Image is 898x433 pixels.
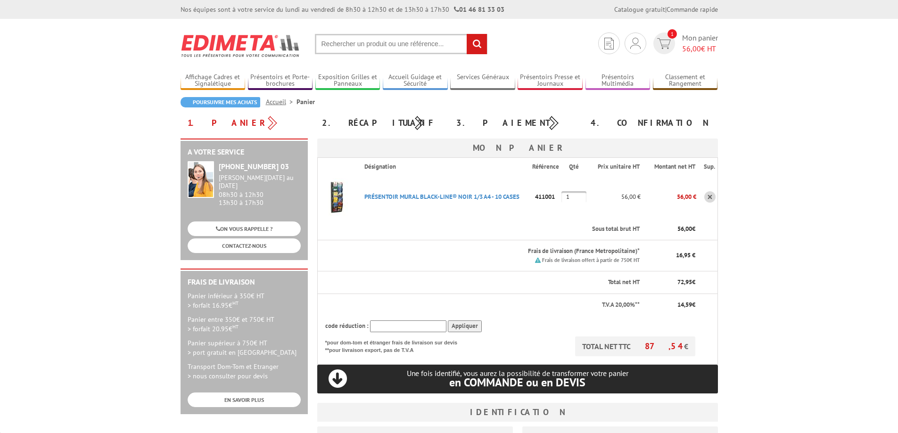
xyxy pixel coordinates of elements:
a: Accueil Guidage et Sécurité [383,73,448,89]
sup: HT [232,323,239,330]
span: > nous consulter pour devis [188,372,268,380]
p: Montant net HT [648,163,695,172]
a: Affichage Cadres et Signalétique [181,73,246,89]
p: 411001 [532,188,561,205]
span: 14,59 [677,301,692,309]
small: Frais de livraison offert à partir de 750€ HT [542,257,640,263]
strong: [PHONE_NUMBER] 03 [219,162,289,171]
p: Référence [532,163,560,172]
span: > port gratuit en [GEOGRAPHIC_DATA] [188,348,297,357]
span: 56,00 [682,44,701,53]
div: 08h30 à 12h30 13h30 à 17h30 [219,174,301,206]
p: Total net HT [325,278,640,287]
a: CONTACTEZ-NOUS [188,238,301,253]
span: Mon panier [682,33,718,54]
a: Poursuivre mes achats [181,97,260,107]
div: 3. Paiement [449,114,584,131]
th: Sous total brut HT [357,218,641,240]
img: widget-service.jpg [188,161,214,198]
h3: Mon panier [317,139,718,157]
p: € [648,278,695,287]
p: T.V.A 20,00%** [325,301,640,310]
span: code réduction : [325,322,369,330]
a: ON VOUS RAPPELLE ? [188,221,301,236]
th: Désignation [357,158,532,176]
span: 1 [667,29,677,39]
p: 56,00 € [588,188,641,205]
a: Présentoirs et Porte-brochures [248,73,313,89]
a: Accueil [266,98,297,106]
p: Une fois identifié, vous aurez la possibilité de transformer votre panier [317,369,718,388]
h3: Identification [317,403,718,422]
span: > forfait 16.95€ [188,301,239,310]
p: Prix unitaire HT [595,163,640,172]
li: Panier [297,97,315,106]
strong: 01 46 81 33 03 [454,5,504,14]
img: devis rapide [657,38,671,49]
th: Qté [561,158,588,176]
div: [PERSON_NAME][DATE] au [DATE] [219,174,301,190]
input: Rechercher un produit ou une référence... [315,34,487,54]
a: EN SAVOIR PLUS [188,392,301,407]
h2: Frais de Livraison [188,278,301,286]
div: 2. Récapitulatif [315,114,449,131]
a: Classement et Rangement [653,73,718,89]
span: € HT [682,43,718,54]
img: devis rapide [630,38,641,49]
span: 56,00 [677,225,692,233]
a: Services Généraux [450,73,515,89]
p: *pour dom-tom et étranger frais de livraison sur devis **pour livraison export, pas de T.V.A [325,336,467,354]
th: Sup. [696,158,717,176]
p: Panier entre 350€ et 750€ HT [188,315,301,334]
span: en COMMANDE ou en DEVIS [449,375,585,390]
p: Panier inférieur à 350€ HT [188,291,301,310]
p: € [648,301,695,310]
p: 56,00 € [641,188,696,205]
img: devis rapide [604,38,614,49]
p: Frais de livraison (France Metropolitaine)* [364,247,640,256]
img: picto.png [535,257,541,263]
p: TOTAL NET TTC € [575,336,695,356]
sup: HT [232,300,239,306]
h2: A votre service [188,148,301,156]
a: Catalogue gratuit [614,5,665,14]
img: PRéSENTOIR MURAL BLACK-LINE® NOIR 1/3 A4 - 10 CASES [318,178,355,216]
p: € [648,225,695,234]
span: 72,95 [677,278,692,286]
a: Présentoirs Presse et Journaux [518,73,583,89]
span: > forfait 20.95€ [188,325,239,333]
a: devis rapide 1 Mon panier 56,00€ HT [651,33,718,54]
div: 4. Confirmation [584,114,718,131]
input: Appliquer [448,320,482,332]
img: Edimeta [181,28,301,63]
a: Présentoirs Multimédia [585,73,651,89]
p: Panier supérieur à 750€ HT [188,338,301,357]
span: 87,54 [645,341,684,351]
input: rechercher [467,34,487,54]
a: Commande rapide [667,5,718,14]
span: 16,95 € [676,251,695,259]
div: 1. Panier [181,114,315,131]
div: | [614,5,718,14]
a: Exposition Grilles et Panneaux [315,73,380,89]
a: PRéSENTOIR MURAL BLACK-LINE® NOIR 1/3 A4 - 10 CASES [364,193,519,201]
p: Transport Dom-Tom et Etranger [188,362,301,381]
div: Nos équipes sont à votre service du lundi au vendredi de 8h30 à 12h30 et de 13h30 à 17h30 [181,5,504,14]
